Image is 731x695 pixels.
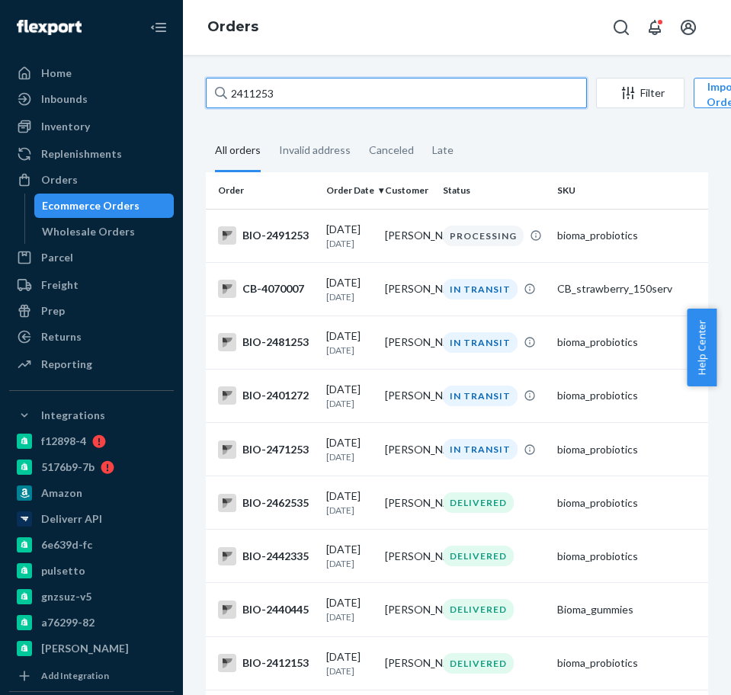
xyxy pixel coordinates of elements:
[443,332,518,353] div: IN TRANSIT
[17,20,82,35] img: Flexport logo
[326,344,373,357] p: [DATE]
[41,615,95,630] div: a76299-82
[9,429,174,453] a: f12898-4
[279,130,351,170] div: Invalid address
[41,329,82,344] div: Returns
[326,450,373,463] p: [DATE]
[215,130,261,172] div: All orders
[41,460,95,475] div: 5176b9-7b
[443,492,514,513] div: DELIVERED
[9,352,174,376] a: Reporting
[596,78,685,108] button: Filter
[9,533,174,557] a: 6e639d-fc
[326,665,373,677] p: [DATE]
[551,172,704,209] th: SKU
[326,237,373,250] p: [DATE]
[42,198,139,213] div: Ecommerce Orders
[557,602,697,617] div: Bioma_gummies
[9,455,174,479] a: 5176b9-7b
[41,669,109,682] div: Add Integration
[557,442,697,457] div: bioma_probiotics
[379,636,438,690] td: [PERSON_NAME]
[218,654,314,672] div: BIO-2412153
[326,397,373,410] p: [DATE]
[379,262,438,315] td: [PERSON_NAME]
[9,559,174,583] a: pulsetto
[41,434,86,449] div: f12898-4
[41,589,91,604] div: gnzsuz-v5
[443,599,514,620] div: DELIVERED
[41,563,85,578] div: pulsetto
[687,309,717,386] button: Help Center
[41,277,79,293] div: Freight
[379,315,438,369] td: [PERSON_NAME]
[9,585,174,609] a: gnzsuz-v5
[557,335,697,350] div: bioma_probiotics
[206,78,587,108] input: Search orders
[326,222,373,250] div: [DATE]
[41,66,72,81] div: Home
[9,273,174,297] a: Freight
[326,275,373,303] div: [DATE]
[9,667,174,685] a: Add Integration
[606,12,636,43] button: Open Search Box
[557,549,697,564] div: bioma_probiotics
[443,386,518,406] div: IN TRANSIT
[326,649,373,677] div: [DATE]
[9,168,174,192] a: Orders
[326,504,373,517] p: [DATE]
[326,290,373,303] p: [DATE]
[443,546,514,566] div: DELIVERED
[443,226,524,246] div: PROCESSING
[218,226,314,245] div: BIO-2491253
[326,435,373,463] div: [DATE]
[557,655,697,671] div: bioma_probiotics
[41,357,92,372] div: Reporting
[41,511,102,527] div: Deliverr API
[9,245,174,270] a: Parcel
[9,142,174,166] a: Replenishments
[9,610,174,635] a: a76299-82
[326,595,373,623] div: [DATE]
[9,61,174,85] a: Home
[597,85,684,101] div: Filter
[206,172,320,209] th: Order
[41,250,73,265] div: Parcel
[41,91,88,107] div: Inbounds
[379,530,438,583] td: [PERSON_NAME]
[443,439,518,460] div: IN TRANSIT
[443,653,514,674] div: DELIVERED
[326,328,373,357] div: [DATE]
[320,172,379,209] th: Order Date
[9,114,174,139] a: Inventory
[218,440,314,459] div: BIO-2471253
[218,333,314,351] div: BIO-2481253
[41,303,65,319] div: Prep
[218,494,314,512] div: BIO-2462535
[218,280,314,298] div: CB-4070007
[369,130,414,170] div: Canceled
[379,209,438,262] td: [PERSON_NAME]
[143,12,174,43] button: Close Navigation
[42,224,135,239] div: Wholesale Orders
[557,281,697,296] div: CB_strawberry_150serv
[385,184,431,197] div: Customer
[9,87,174,111] a: Inbounds
[379,369,438,422] td: [PERSON_NAME]
[326,557,373,570] p: [DATE]
[207,18,258,35] a: Orders
[557,388,697,403] div: bioma_probiotics
[9,507,174,531] a: Deliverr API
[41,408,105,423] div: Integrations
[379,476,438,530] td: [PERSON_NAME]
[326,542,373,570] div: [DATE]
[326,488,373,517] div: [DATE]
[379,583,438,636] td: [PERSON_NAME]
[34,219,175,244] a: Wholesale Orders
[9,636,174,661] a: [PERSON_NAME]
[218,601,314,619] div: BIO-2440445
[41,537,92,552] div: 6e639d-fc
[379,423,438,476] td: [PERSON_NAME]
[437,172,551,209] th: Status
